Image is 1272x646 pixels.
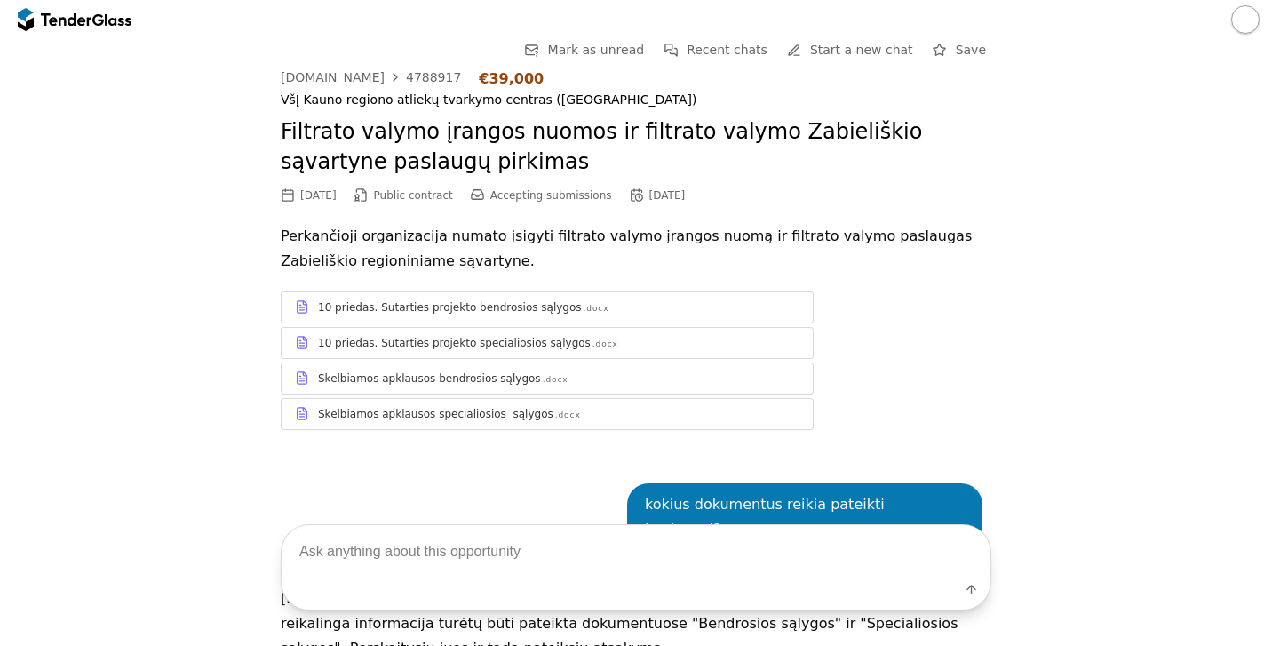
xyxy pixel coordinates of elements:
[927,39,991,61] button: Save
[281,92,991,108] div: VšĮ Kauno regiono atliekų tvarkymo centras ([GEOGRAPHIC_DATA])
[649,189,686,202] div: [DATE]
[782,39,918,61] a: Start a new chat
[490,189,612,202] span: Accepting submissions
[318,371,541,386] div: Skelbiamos apklausos bendrosios sąlygos
[318,300,582,315] div: 10 priedas. Sutarties projekto bendrosios sąlygos
[281,70,461,84] a: [DOMAIN_NAME]4788917
[281,291,814,323] a: 10 priedas. Sutarties projekto bendrosios sąlygos.docx
[548,43,645,57] span: Mark as unread
[584,303,609,315] div: .docx
[592,339,618,350] div: .docx
[281,398,814,430] a: Skelbiamos apklausos specialiosios sąlygos.docx
[318,407,553,421] div: Skelbiamos apklausos specialiosios sąlygos
[543,374,568,386] div: .docx
[555,410,581,421] div: .docx
[281,71,385,84] div: [DOMAIN_NAME]
[406,71,461,84] div: 4788917
[281,117,991,177] h2: Filtrato valymo įrangos nuomos ir filtrato valymo Zabieliškio sąvartyne paslaugų pirkimas
[281,327,814,359] a: 10 priedas. Sutarties projekto specialiosios sąlygos.docx
[520,39,650,61] button: Mark as unread
[479,70,544,87] div: €39,000
[374,189,453,202] span: Public contract
[318,336,591,350] div: 10 priedas. Sutarties projekto specialiosios sąlygos
[687,43,767,57] span: Recent chats
[956,43,986,57] span: Save
[300,189,337,202] div: [DATE]
[810,43,913,57] span: Start a new chat
[281,363,814,395] a: Skelbiamos apklausos bendrosios sąlygos.docx
[281,224,991,274] p: Perkančioji organizacija numato įsigyti filtrato valymo įrangos nuomą ir filtrato valymo paslauga...
[658,39,773,61] button: Recent chats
